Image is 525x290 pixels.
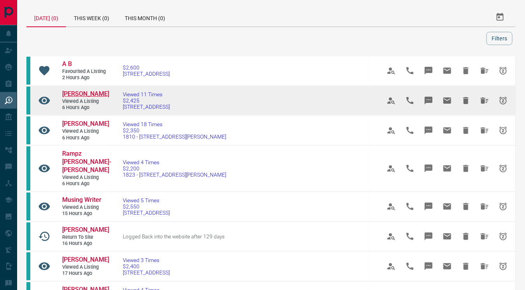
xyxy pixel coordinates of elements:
span: Viewed 5 Times [123,197,170,203]
div: [DATE] (0) [26,8,66,27]
span: Hide All from A B [475,61,494,80]
span: Return to Site [62,234,109,241]
span: Favourited a Listing [62,68,109,75]
span: Call [401,121,419,140]
span: Message [419,257,438,276]
div: condos.ca [26,193,30,221]
span: Viewed 18 Times [123,121,226,127]
a: [PERSON_NAME] [62,90,109,98]
span: Call [401,197,419,216]
a: Musing Writer [62,196,109,204]
span: Email [438,197,457,216]
span: Email [438,121,457,140]
span: [STREET_ADDRESS] [123,210,170,216]
span: Viewed 11 Times [123,91,170,97]
span: View Profile [382,257,401,276]
span: Hide All from Rampz Smith-Ezra [475,159,494,178]
span: Hide All from Katia Shmanay [475,91,494,110]
span: Call [401,227,419,246]
span: 16 hours ago [62,240,109,247]
span: View Profile [382,61,401,80]
span: Call [401,257,419,276]
span: 6 hours ago [62,104,109,111]
span: Hide [457,91,475,110]
div: condos.ca [26,87,30,115]
span: Message [419,61,438,80]
span: [STREET_ADDRESS] [123,104,170,110]
span: Snooze [494,227,513,246]
span: Hide [457,197,475,216]
span: Snooze [494,257,513,276]
a: [PERSON_NAME] [62,226,109,234]
div: This Week (0) [66,8,117,26]
span: Hide [457,257,475,276]
span: Hide All from Katia Shmanay [475,257,494,276]
span: Viewed a Listing [62,128,109,135]
span: Hide [457,159,475,178]
span: 15 hours ago [62,210,109,217]
span: Call [401,61,419,80]
span: $2,600 [123,64,170,71]
span: Viewed 4 Times [123,159,226,165]
span: View Profile [382,227,401,246]
span: 6 hours ago [62,181,109,187]
span: $2,350 [123,127,226,134]
span: Hide All from Katia Shmanay [475,121,494,140]
span: 1823 - [STREET_ADDRESS][PERSON_NAME] [123,172,226,178]
span: Email [438,61,457,80]
span: Call [401,91,419,110]
span: Hide [457,121,475,140]
div: This Month (0) [117,8,173,26]
span: Message [419,121,438,140]
span: Rampz [PERSON_NAME]-[PERSON_NAME] [62,150,111,174]
span: Snooze [494,91,513,110]
a: Viewed 4 Times$2,2001823 - [STREET_ADDRESS][PERSON_NAME] [123,159,226,178]
a: [PERSON_NAME] [62,256,109,264]
span: 17 hours ago [62,270,109,277]
div: condos.ca [26,222,30,250]
span: 6 hours ago [62,135,109,141]
a: $2,600[STREET_ADDRESS] [123,64,170,77]
span: Hide All from Musing Writer [475,197,494,216]
a: Viewed 3 Times$2,400[STREET_ADDRESS] [123,257,170,276]
button: Select Date Range [491,8,509,26]
span: Hide [457,227,475,246]
span: [STREET_ADDRESS] [123,71,170,77]
span: [STREET_ADDRESS] [123,269,170,276]
span: Message [419,197,438,216]
span: Message [419,91,438,110]
span: Email [438,257,457,276]
span: 2 hours ago [62,75,109,81]
span: Hide [457,61,475,80]
span: $2,400 [123,263,170,269]
span: $2,200 [123,165,226,172]
span: A B [62,60,72,68]
span: Email [438,227,457,246]
a: Viewed 5 Times$2,550[STREET_ADDRESS] [123,197,170,216]
button: Filters [487,32,513,45]
span: Email [438,159,457,178]
span: Message [419,227,438,246]
span: $2,550 [123,203,170,210]
div: condos.ca [26,146,30,191]
div: condos.ca [26,252,30,280]
span: View Profile [382,121,401,140]
span: Message [419,159,438,178]
span: Logged Back into the website after 129 days [123,233,225,240]
span: Viewed a Listing [62,174,109,181]
span: 1810 - [STREET_ADDRESS][PERSON_NAME] [123,134,226,140]
span: Snooze [494,159,513,178]
a: Viewed 11 Times$2,425[STREET_ADDRESS] [123,91,170,110]
a: Viewed 18 Times$2,3501810 - [STREET_ADDRESS][PERSON_NAME] [123,121,226,140]
a: [PERSON_NAME] [62,120,109,128]
span: Call [401,159,419,178]
span: View Profile [382,91,401,110]
span: Viewed a Listing [62,98,109,105]
span: Viewed a Listing [62,264,109,271]
span: Snooze [494,197,513,216]
span: Hide All from Natanel Doljanskiy [475,227,494,246]
span: Musing Writer [62,196,101,203]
